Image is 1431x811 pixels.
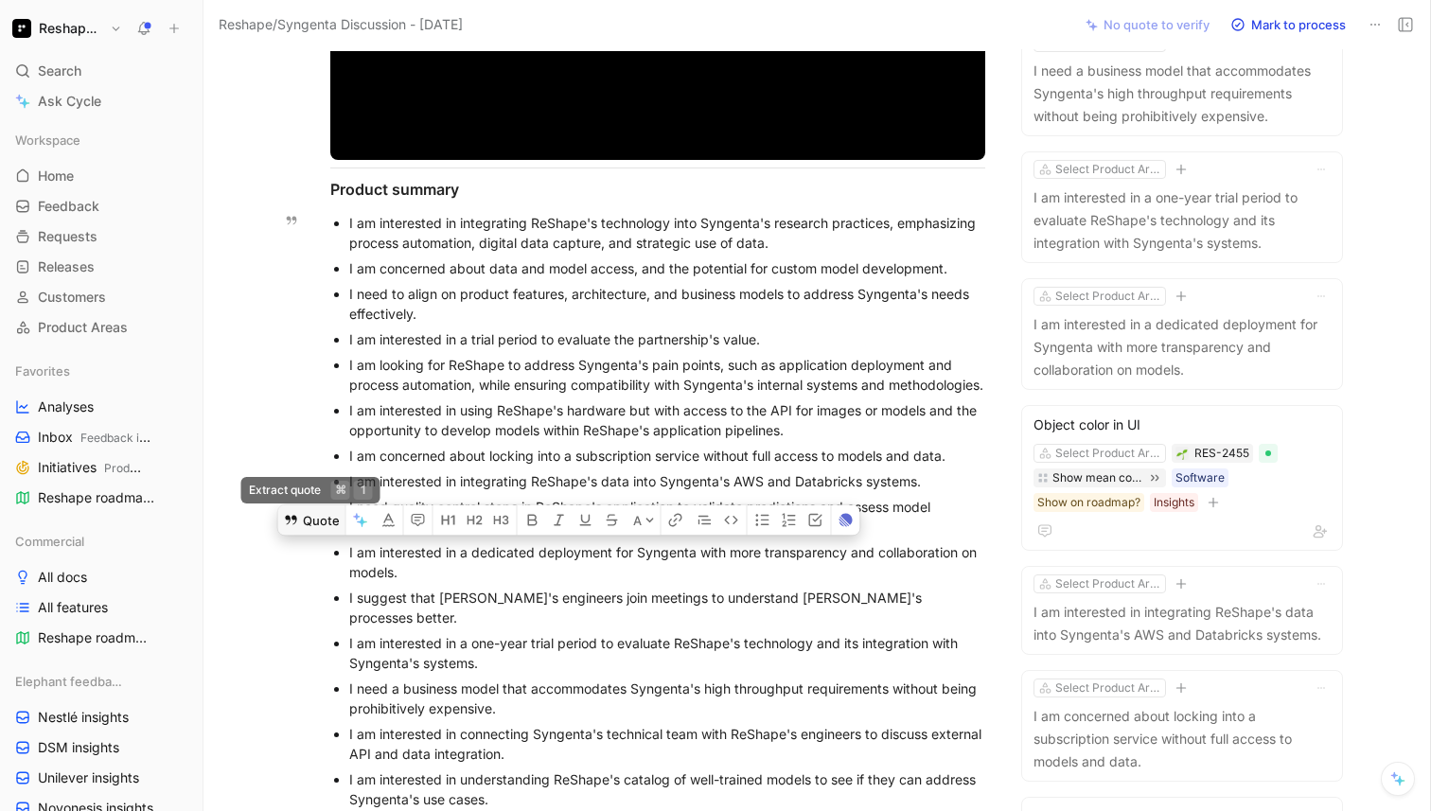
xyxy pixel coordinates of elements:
a: All docs [8,563,195,591]
div: RES-2455 [1194,444,1249,463]
span: Product [104,461,147,475]
p: I need a business model that accommodates Syngenta's high throughput requirements without being p... [1033,60,1331,128]
a: Releases [8,253,195,281]
div: CommercialAll docsAll featuresReshape roadmap [8,527,195,652]
a: Reshape roadmapCommercial [8,484,195,512]
div: Elephant feedback boards [8,667,195,696]
div: I need to align on product features, architecture, and business models to address Syngenta's need... [349,284,985,324]
div: I am interested in a trial period to evaluate the partnership's value. [349,329,985,349]
span: Requests [38,227,97,246]
div: I am interested in a one-year trial period to evaluate ReShape's technology and its integration w... [349,633,985,673]
a: All features [8,593,195,622]
span: Releases [38,257,95,276]
button: Mark to process [1222,11,1354,38]
div: Insights [1154,493,1194,512]
img: 🌱 [1176,449,1188,460]
div: Show mean colors of all detected objects on plate [1052,468,1141,487]
span: Nestlé insights [38,708,129,727]
button: No quote to verify [1077,11,1218,38]
span: Initiatives [38,458,146,478]
a: Unilever insights [8,764,195,792]
a: DSM insights [8,733,195,762]
img: Reshape Platform [12,19,31,38]
div: Workspace [8,126,195,154]
span: Reshape/Syngenta Discussion - [DATE] [219,13,463,36]
div: I suggest that [PERSON_NAME]'s engineers join meetings to understand [PERSON_NAME]'s processes be... [349,588,985,627]
p: I am interested in a dedicated deployment for Syngenta with more transparency and collaboration o... [1033,313,1331,381]
div: Commercial [8,527,195,555]
button: A [627,504,661,535]
button: 🌱 [1175,447,1189,460]
span: Feedback [38,197,99,216]
div: Select Product Area [1055,679,1161,697]
span: Feedback inboxes [80,431,178,445]
div: I am concerned about data and model access, and the potential for custom model development. [349,258,985,278]
div: Select Product Area [1055,287,1161,306]
span: Product Areas [38,318,128,337]
p: I am interested in integrating ReShape's data into Syngenta's AWS and Databricks systems. [1033,601,1331,646]
div: Show on roadmap? [1037,493,1140,512]
div: I am interested in understanding ReShape's catalog of well-trained models to see if they can addr... [349,769,985,809]
span: Inbox [38,428,153,448]
div: Software [1175,468,1225,487]
div: I am interested in integrating ReShape's data into Syngenta's AWS and Databricks systems. [349,471,985,491]
div: I am interested in using ReShape's hardware but with access to the API for images or models and t... [349,400,985,440]
div: Select Product Area [1055,574,1161,593]
span: Search [38,60,81,82]
div: Select Product Area [1055,160,1161,179]
h1: Reshape Platform [39,20,102,37]
div: Product summary [330,178,985,201]
div: Search [8,57,195,85]
a: InitiativesProduct [8,453,195,482]
div: I am interested in integrating ReShape's technology into Syngenta's research practices, emphasizi... [349,213,985,253]
span: Reshape roadmap [38,488,160,508]
span: Elephant feedback boards [15,672,127,691]
div: I am interested in a dedicated deployment for Syngenta with more transparency and collaboration o... [349,542,985,582]
span: All docs [38,568,87,587]
span: DSM insights [38,738,119,757]
button: Reshape PlatformReshape Platform [8,15,127,42]
span: Favorites [15,361,70,380]
span: Reshape roadmap [38,628,148,647]
a: Feedback [8,192,195,220]
span: Commercial [15,532,84,551]
p: I am interested in a one-year trial period to evaluate ReShape's technology and its integration w... [1033,186,1331,255]
div: I am concerned about locking into a subscription service without full access to models and data. [349,446,985,466]
div: I need a business model that accommodates Syngenta's high throughput requirements without being p... [349,679,985,718]
span: Customers [38,288,106,307]
a: Customers [8,283,195,311]
a: Home [8,162,195,190]
span: Workspace [15,131,80,150]
button: Quote [278,504,345,535]
span: Home [38,167,74,185]
div: I am interested in connecting Syngenta's technical team with ReShape's engineers to discuss exter... [349,724,985,764]
span: All features [38,598,108,617]
a: InboxFeedback inboxes [8,423,195,451]
a: Requests [8,222,195,251]
a: Analyses [8,393,195,421]
span: Commercial [159,491,225,505]
span: Unilever insights [38,768,139,787]
div: Favorites [8,357,195,385]
span: Ask Cycle [38,90,101,113]
a: Product Areas [8,313,195,342]
span: Analyses [38,397,94,416]
a: Reshape roadmap [8,624,195,652]
div: I need quality control steps in ReShape's application to validate predictions and assess model pe... [349,497,985,537]
div: I am looking for ReShape to address Syngenta's pain points, such as application deployment and pr... [349,355,985,395]
p: I am concerned about locking into a subscription service without full access to models and data. [1033,705,1331,773]
div: Object color in UI [1033,414,1331,436]
div: Select Product Area [1055,444,1161,463]
a: Ask Cycle [8,87,195,115]
a: Nestlé insights [8,703,195,732]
